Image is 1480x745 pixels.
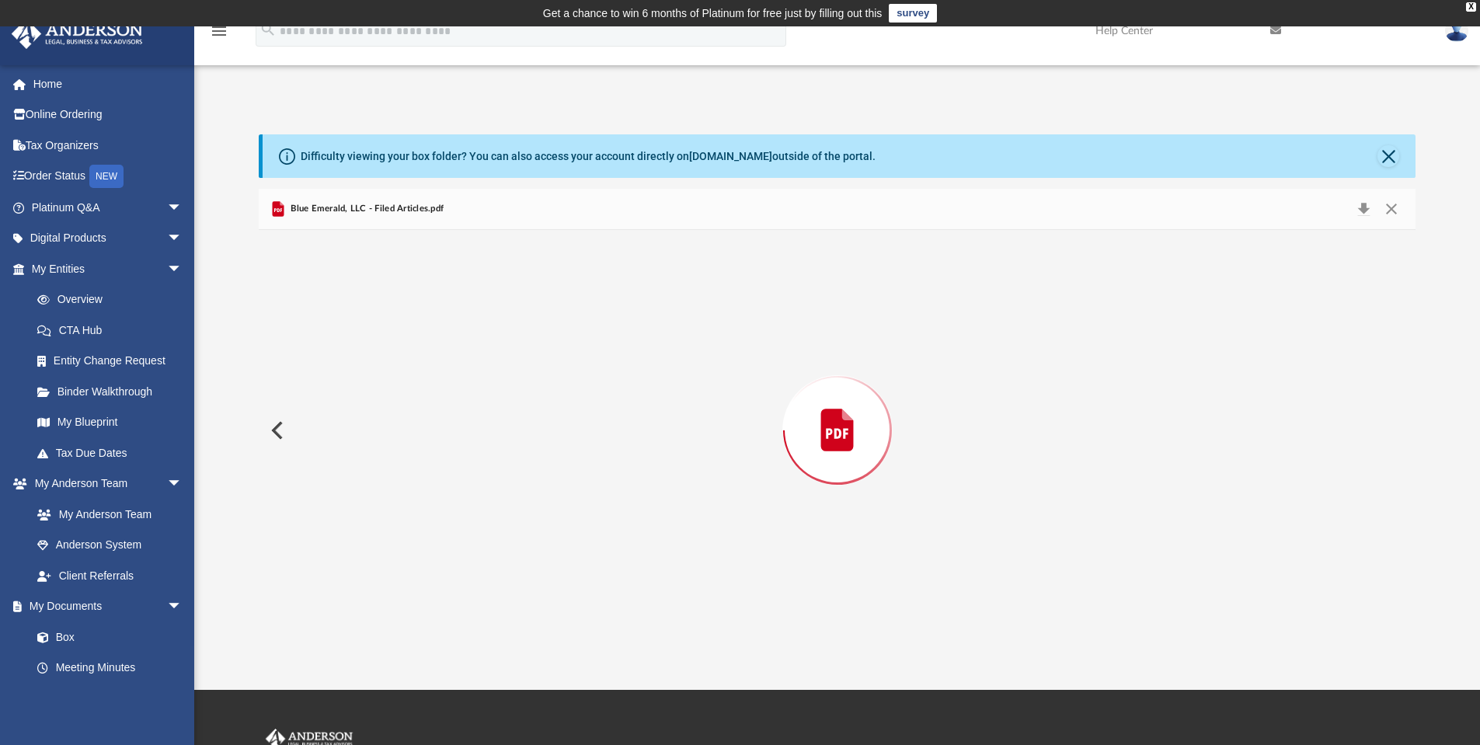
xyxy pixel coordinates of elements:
a: Meeting Minutes [22,653,198,684]
a: CTA Hub [22,315,206,346]
div: Get a chance to win 6 months of Platinum for free just by filling out this [543,4,883,23]
button: Download [1349,198,1377,220]
img: User Pic [1445,19,1468,42]
span: arrow_drop_down [167,591,198,623]
span: Blue Emerald, LLC - Filed Articles.pdf [287,202,444,216]
a: Tax Organizers [11,130,206,161]
div: Preview [259,189,1416,631]
span: arrow_drop_down [167,253,198,285]
button: Close [1377,198,1405,220]
a: Anderson System [22,530,198,561]
span: arrow_drop_down [167,192,198,224]
span: arrow_drop_down [167,468,198,500]
a: Platinum Q&Aarrow_drop_down [11,192,206,223]
a: My Entitiesarrow_drop_down [11,253,206,284]
a: My Documentsarrow_drop_down [11,591,198,622]
a: survey [889,4,937,23]
a: Forms Library [22,683,190,714]
a: Entity Change Request [22,346,206,377]
div: close [1466,2,1476,12]
a: Order StatusNEW [11,161,206,193]
a: My Anderson Teamarrow_drop_down [11,468,198,500]
a: Home [11,68,206,99]
a: My Anderson Team [22,499,190,530]
a: Client Referrals [22,560,198,591]
a: Binder Walkthrough [22,376,206,407]
img: Anderson Advisors Platinum Portal [7,19,148,49]
a: menu [210,30,228,40]
a: Online Ordering [11,99,206,131]
i: menu [210,22,228,40]
a: Digital Productsarrow_drop_down [11,223,206,254]
span: arrow_drop_down [167,223,198,255]
a: Box [22,621,190,653]
a: Tax Due Dates [22,437,206,468]
button: Close [1377,145,1399,167]
a: My Blueprint [22,407,198,438]
button: Previous File [259,409,293,452]
i: search [259,21,277,38]
div: NEW [89,165,124,188]
div: Difficulty viewing your box folder? You can also access your account directly on outside of the p... [301,148,876,165]
a: Overview [22,284,206,315]
a: [DOMAIN_NAME] [689,150,772,162]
